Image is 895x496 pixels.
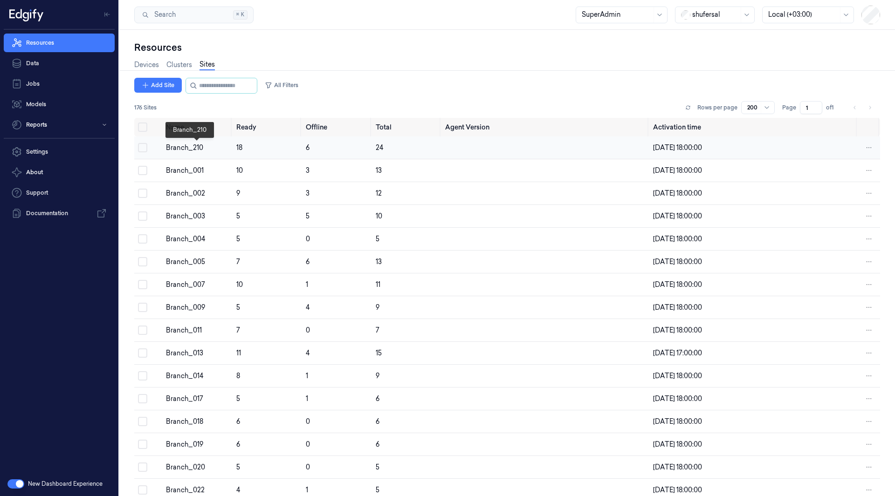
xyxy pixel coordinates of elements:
a: Support [4,183,115,202]
span: [DATE] 18:00:00 [653,486,702,494]
button: Select row [138,211,147,221]
span: [DATE] 18:00:00 [653,235,702,243]
button: About [4,163,115,182]
th: Total [372,118,441,136]
button: Select row [138,371,147,380]
span: [DATE] 18:00:00 [653,303,702,312]
span: [DATE] 18:00:00 [653,326,702,334]
span: [DATE] 18:00:00 [653,394,702,403]
span: 3 [306,189,310,197]
span: 10 [236,166,243,175]
a: Jobs [4,75,115,93]
a: Clusters [166,60,192,70]
span: 3 [306,166,310,175]
div: Branch_014 [166,371,229,381]
span: 176 Sites [134,103,157,112]
span: 0 [306,417,310,426]
p: Rows per page [697,103,737,112]
span: 11 [376,280,380,289]
div: Branch_011 [166,326,229,335]
button: Select row [138,280,147,289]
button: Select row [138,394,147,403]
span: 6 [376,440,379,448]
div: Branch_009 [166,303,229,313]
span: Page [782,103,796,112]
span: 4 [236,486,240,494]
button: Select row [138,485,147,495]
button: Select row [138,303,147,312]
div: Branch_007 [166,280,229,290]
span: 9 [236,189,240,197]
span: 5 [236,235,240,243]
span: 5 [236,212,240,220]
div: Branch_004 [166,234,229,244]
span: 9 [376,303,379,312]
div: Branch_020 [166,462,229,472]
div: Branch_002 [166,189,229,198]
button: Select row [138,348,147,358]
button: Select row [138,189,147,198]
button: Select row [138,440,147,449]
th: Activation time [649,118,858,136]
span: 8 [236,372,240,380]
span: [DATE] 18:00:00 [653,143,702,152]
span: 0 [306,440,310,448]
a: Settings [4,143,115,161]
div: Branch_022 [166,485,229,495]
span: 6 [236,417,240,426]
button: Reports [4,116,115,134]
a: Devices [134,60,159,70]
button: Select row [138,234,147,244]
span: [DATE] 17:00:00 [653,349,702,357]
span: 5 [236,303,240,312]
button: Add Site [134,78,182,93]
span: 10 [236,280,243,289]
nav: pagination [848,101,876,114]
span: 13 [376,258,382,266]
div: Resources [134,41,880,54]
a: Models [4,95,115,114]
span: 0 [306,326,310,334]
div: Branch_017 [166,394,229,404]
button: Select row [138,257,147,266]
span: 7 [236,258,240,266]
button: Select row [138,462,147,472]
span: 1 [306,372,308,380]
span: 6 [376,394,379,403]
a: Data [4,54,115,73]
span: [DATE] 18:00:00 [653,440,702,448]
span: 5 [376,463,379,471]
span: [DATE] 18:00:00 [653,463,702,471]
span: 4 [306,349,310,357]
span: [DATE] 18:00:00 [653,258,702,266]
span: 5 [306,212,310,220]
a: Resources [4,34,115,52]
th: Ready [233,118,302,136]
button: Select row [138,166,147,175]
span: 6 [306,258,310,266]
span: of 1 [826,103,841,112]
span: 24 [376,143,383,152]
span: 5 [376,235,379,243]
span: 7 [376,326,379,334]
button: Select row [138,417,147,426]
span: [DATE] 18:00:00 [653,280,702,289]
div: Branch_003 [166,211,229,221]
span: [DATE] 18:00:00 [653,189,702,197]
div: Branch_001 [166,166,229,176]
th: Offline [302,118,372,136]
span: [DATE] 18:00:00 [653,212,702,220]
div: Branch_013 [166,348,229,358]
a: Sites [200,60,215,70]
span: 5 [236,394,240,403]
span: 13 [376,166,382,175]
div: Branch_019 [166,440,229,449]
span: 18 [236,143,242,152]
span: 5 [376,486,379,494]
span: 1 [306,280,308,289]
th: Agent Version [441,118,649,136]
span: [DATE] 18:00:00 [653,417,702,426]
span: 6 [376,417,379,426]
button: Toggle Navigation [100,7,115,22]
span: 0 [306,463,310,471]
